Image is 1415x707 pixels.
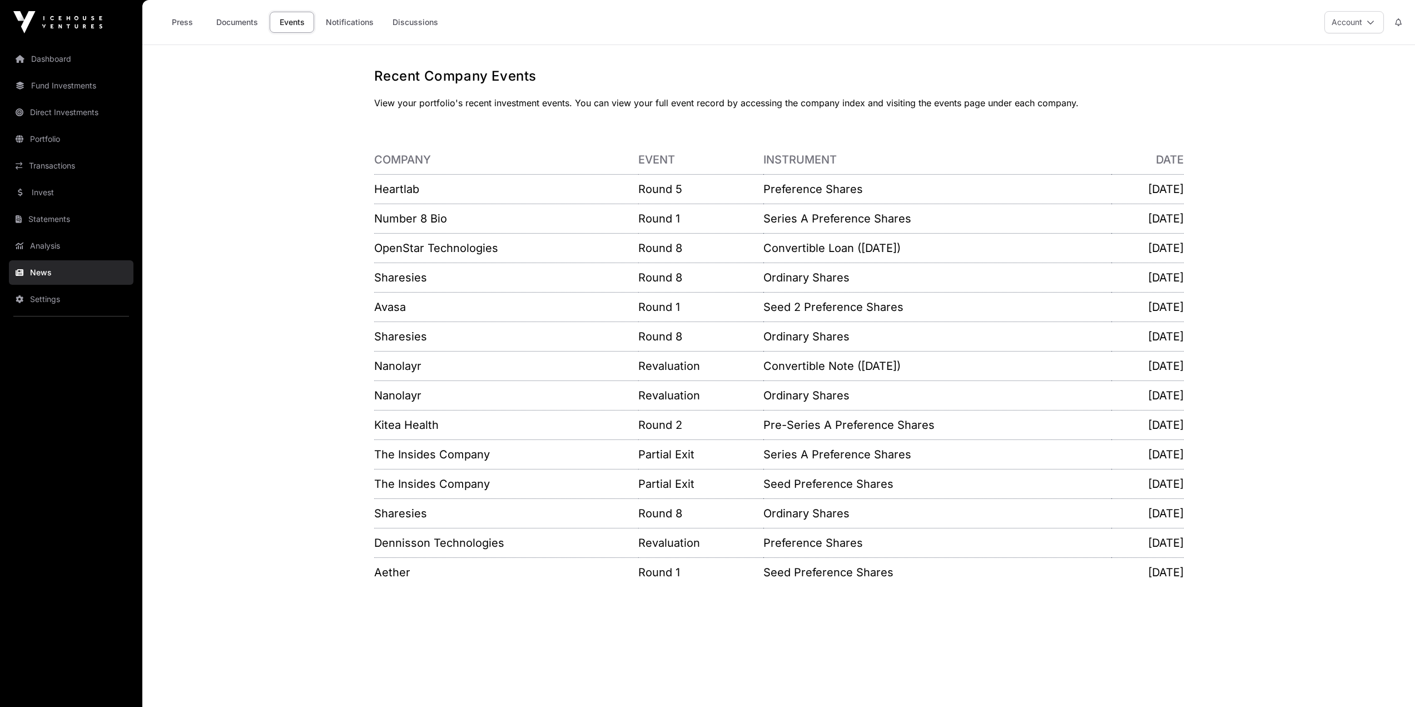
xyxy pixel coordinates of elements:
p: Round 1 [638,299,763,315]
p: Round 1 [638,565,763,580]
p: View your portfolio's recent investment events. You can view your full event record by accessing ... [374,96,1184,110]
p: Ordinary Shares [763,270,1111,285]
a: Nanolayr [374,389,421,402]
p: Round 8 [638,240,763,256]
th: Instrument [763,145,1111,175]
a: Nanolayr [374,359,421,373]
a: Number 8 Bio [374,212,447,225]
a: Invest [9,180,133,205]
p: Ordinary Shares [763,329,1111,344]
a: Sharesies [374,507,427,520]
p: Revaluation [638,535,763,551]
a: Notifications [319,12,381,33]
th: Date [1111,145,1184,175]
p: [DATE] [1111,329,1184,344]
a: The Insides Company [374,448,490,461]
a: Dennisson Technologies [374,536,504,550]
p: Seed Preference Shares [763,476,1111,492]
p: [DATE] [1111,358,1184,374]
a: Documents [209,12,265,33]
p: [DATE] [1111,417,1184,433]
a: Dashboard [9,47,133,71]
p: Convertible Loan ([DATE]) [763,240,1111,256]
p: Round 8 [638,329,763,344]
p: Revaluation [638,388,763,403]
p: [DATE] [1111,299,1184,315]
p: Round 5 [638,181,763,197]
p: Preference Shares [763,181,1111,197]
p: [DATE] [1111,565,1184,580]
p: Series A Preference Shares [763,211,1111,226]
p: Pre-Series A Preference Shares [763,417,1111,433]
p: Convertible Note ([DATE]) [763,358,1111,374]
a: Transactions [9,154,133,178]
h1: Recent Company Events [374,67,1184,85]
p: [DATE] [1111,211,1184,226]
a: The Insides Company [374,477,490,491]
p: Preference Shares [763,535,1111,551]
a: Analysis [9,234,133,258]
p: [DATE] [1111,240,1184,256]
p: Ordinary Shares [763,506,1111,521]
a: News [9,260,133,285]
a: Press [160,12,205,33]
a: Sharesies [374,271,427,284]
a: Statements [9,207,133,231]
p: Series A Preference Shares [763,447,1111,462]
p: [DATE] [1111,535,1184,551]
p: Round 1 [638,211,763,226]
p: Round 8 [638,506,763,521]
p: Ordinary Shares [763,388,1111,403]
p: Seed 2 Preference Shares [763,299,1111,315]
th: Company [374,145,638,175]
th: Event [638,145,763,175]
p: Seed Preference Shares [763,565,1111,580]
p: [DATE] [1111,181,1184,197]
p: Round 2 [638,417,763,433]
p: Partial Exit [638,447,763,462]
a: Portfolio [9,127,133,151]
img: Icehouse Ventures Logo [13,11,102,33]
a: Avasa [374,300,406,314]
p: [DATE] [1111,270,1184,285]
p: Revaluation [638,358,763,374]
a: Sharesies [374,330,427,343]
a: Events [270,12,314,33]
a: Heartlab [374,182,419,196]
a: Direct Investments [9,100,133,125]
p: [DATE] [1111,388,1184,403]
p: Round 8 [638,270,763,285]
a: Settings [9,287,133,312]
button: Account [1324,11,1384,33]
p: [DATE] [1111,447,1184,462]
p: [DATE] [1111,476,1184,492]
p: Partial Exit [638,476,763,492]
a: Fund Investments [9,73,133,98]
a: Discussions [385,12,445,33]
iframe: Chat Widget [1359,654,1415,707]
a: Aether [374,566,410,579]
p: [DATE] [1111,506,1184,521]
a: Kitea Health [374,418,439,432]
a: OpenStar Technologies [374,241,498,255]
